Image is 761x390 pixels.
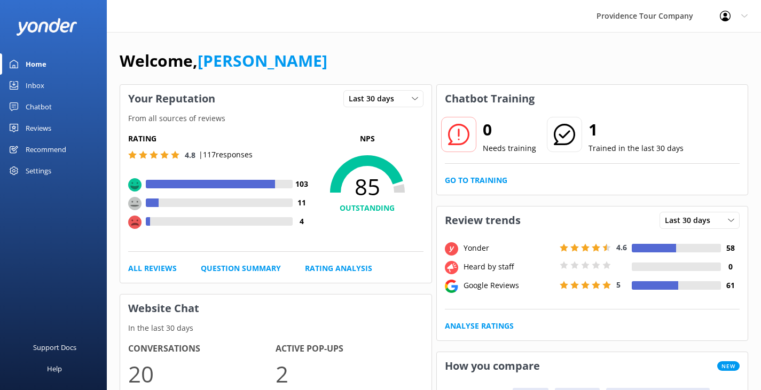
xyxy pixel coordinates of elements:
[120,113,432,124] p: From all sources of reviews
[201,262,281,274] a: Question Summary
[311,173,423,200] span: 85
[120,85,223,113] h3: Your Reputation
[120,48,327,74] h1: Welcome,
[717,361,740,371] span: New
[721,242,740,254] h4: 58
[461,280,557,291] div: Google Reviews
[199,149,253,161] p: | 117 responses
[47,358,62,379] div: Help
[26,139,66,160] div: Recommend
[616,280,621,290] span: 5
[665,214,717,226] span: Last 30 days
[589,142,684,154] p: Trained in the last 30 days
[26,160,51,181] div: Settings
[120,295,432,322] h3: Website Chat
[185,150,195,160] span: 4.8
[311,133,423,145] p: NPS
[445,320,514,332] a: Analyse Ratings
[437,352,548,380] h3: How you compare
[198,50,327,71] a: [PERSON_NAME]
[461,261,557,273] div: Heard by staff
[120,322,432,334] p: In the last 30 days
[721,261,740,273] h4: 0
[483,117,536,142] h2: 0
[305,262,372,274] a: Rating Analysis
[128,262,177,274] a: All Reviews
[461,242,557,254] div: Yonder
[293,197,311,209] h4: 11
[349,93,401,105] span: Last 30 days
[276,342,423,356] h4: Active Pop-ups
[26,117,51,139] div: Reviews
[16,18,77,36] img: yonder-white-logo.png
[128,342,276,356] h4: Conversations
[293,216,311,227] h4: 4
[128,133,311,145] h5: Rating
[26,96,52,117] div: Chatbot
[437,85,543,113] h3: Chatbot Training
[445,174,507,186] a: Go to Training
[26,75,44,96] div: Inbox
[33,337,76,358] div: Support Docs
[26,53,46,75] div: Home
[616,242,627,252] span: 4.6
[721,280,740,291] h4: 61
[311,202,423,214] h4: OUTSTANDING
[483,142,536,154] p: Needs training
[293,178,311,190] h4: 103
[589,117,684,142] h2: 1
[437,206,529,234] h3: Review trends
